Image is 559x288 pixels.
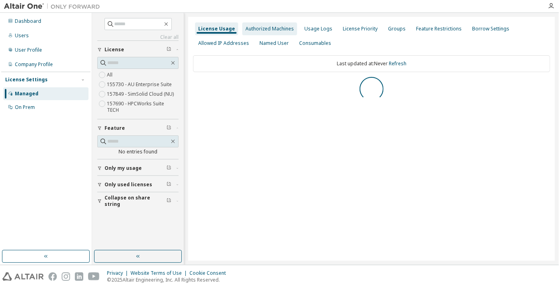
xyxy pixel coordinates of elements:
label: All [107,70,114,80]
div: License Settings [5,77,48,83]
img: youtube.svg [88,272,100,281]
div: Cookie Consent [189,270,231,276]
div: On Prem [15,104,35,111]
label: 155730 - AU Enterprise Suite [107,80,173,89]
span: Only my usage [105,165,142,171]
div: Dashboard [15,18,41,24]
p: © 2025 Altair Engineering, Inc. All Rights Reserved. [107,276,231,283]
div: License Priority [343,26,378,32]
img: altair_logo.svg [2,272,44,281]
span: License [105,46,124,53]
div: Authorized Machines [245,26,294,32]
img: instagram.svg [62,272,70,281]
label: 157690 - HPCWorks Suite TECH [107,99,179,115]
a: Refresh [389,60,406,67]
button: Collapse on share string [97,192,179,210]
span: Clear filter [167,198,171,204]
div: Company Profile [15,61,53,68]
button: License [97,41,179,58]
img: facebook.svg [48,272,57,281]
span: Collapse on share string [105,195,167,207]
div: Last updated at: Never [193,55,550,72]
span: Feature [105,125,125,131]
span: Clear filter [167,46,171,53]
span: Clear filter [167,165,171,171]
div: No entries found [97,149,179,155]
button: Only my usage [97,159,179,177]
div: Privacy [107,270,131,276]
div: Feature Restrictions [416,26,462,32]
div: License Usage [198,26,235,32]
img: linkedin.svg [75,272,83,281]
div: Groups [388,26,406,32]
div: Named User [259,40,289,46]
div: Users [15,32,29,39]
div: Allowed IP Addresses [198,40,249,46]
img: Altair One [4,2,104,10]
a: Clear all [97,34,179,40]
button: Feature [97,119,179,137]
div: User Profile [15,47,42,53]
span: Clear filter [167,181,171,188]
div: Borrow Settings [472,26,509,32]
button: Only used licenses [97,176,179,193]
div: Usage Logs [304,26,332,32]
span: Only used licenses [105,181,152,188]
div: Website Terms of Use [131,270,189,276]
div: Managed [15,91,38,97]
div: Consumables [299,40,331,46]
span: Clear filter [167,125,171,131]
label: 157849 - SimSolid Cloud (NU) [107,89,175,99]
